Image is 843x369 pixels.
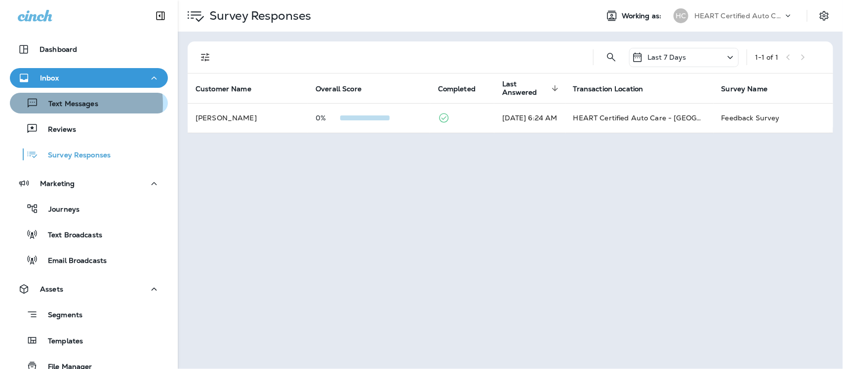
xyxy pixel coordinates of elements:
[40,285,63,293] p: Assets
[815,7,833,25] button: Settings
[722,85,768,93] span: Survey Name
[622,12,664,20] span: Working as:
[196,84,264,93] span: Customer Name
[674,8,688,23] div: HC
[147,6,174,26] button: Collapse Sidebar
[573,84,656,93] span: Transaction Location
[40,180,75,187] p: Marketing
[602,47,621,67] button: Search Survey Responses
[502,80,549,97] span: Last Answered
[10,174,168,193] button: Marketing
[38,125,76,135] p: Reviews
[694,12,783,20] p: HEART Certified Auto Care
[316,84,374,93] span: Overall Score
[438,85,476,93] span: Completed
[196,85,251,93] span: Customer Name
[40,74,59,82] p: Inbox
[38,151,111,160] p: Survey Responses
[10,118,168,139] button: Reviews
[38,257,107,266] p: Email Broadcasts
[714,103,833,133] td: Feedback Survey
[188,103,308,133] td: [PERSON_NAME]
[316,85,361,93] span: Overall Score
[573,85,643,93] span: Transaction Location
[10,144,168,165] button: Survey Responses
[565,103,714,133] td: HEART Certified Auto Care - [GEOGRAPHIC_DATA]
[205,8,311,23] p: Survey Responses
[10,279,168,299] button: Assets
[316,114,340,122] p: 0%
[39,205,80,215] p: Journeys
[502,80,562,97] span: Last Answered
[647,53,686,61] p: Last 7 Days
[196,47,215,67] button: Filters
[40,45,77,53] p: Dashboard
[10,39,168,59] button: Dashboard
[10,198,168,219] button: Journeys
[494,103,565,133] td: [DATE] 6:24 AM
[10,304,168,325] button: Segments
[755,53,778,61] div: 1 - 1 of 1
[10,68,168,88] button: Inbox
[38,337,83,346] p: Templates
[722,84,781,93] span: Survey Name
[10,224,168,245] button: Text Broadcasts
[38,231,102,240] p: Text Broadcasts
[38,311,82,321] p: Segments
[10,250,168,270] button: Email Broadcasts
[10,93,168,113] button: Text Messages
[10,330,168,351] button: Templates
[438,84,488,93] span: Completed
[39,100,98,109] p: Text Messages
